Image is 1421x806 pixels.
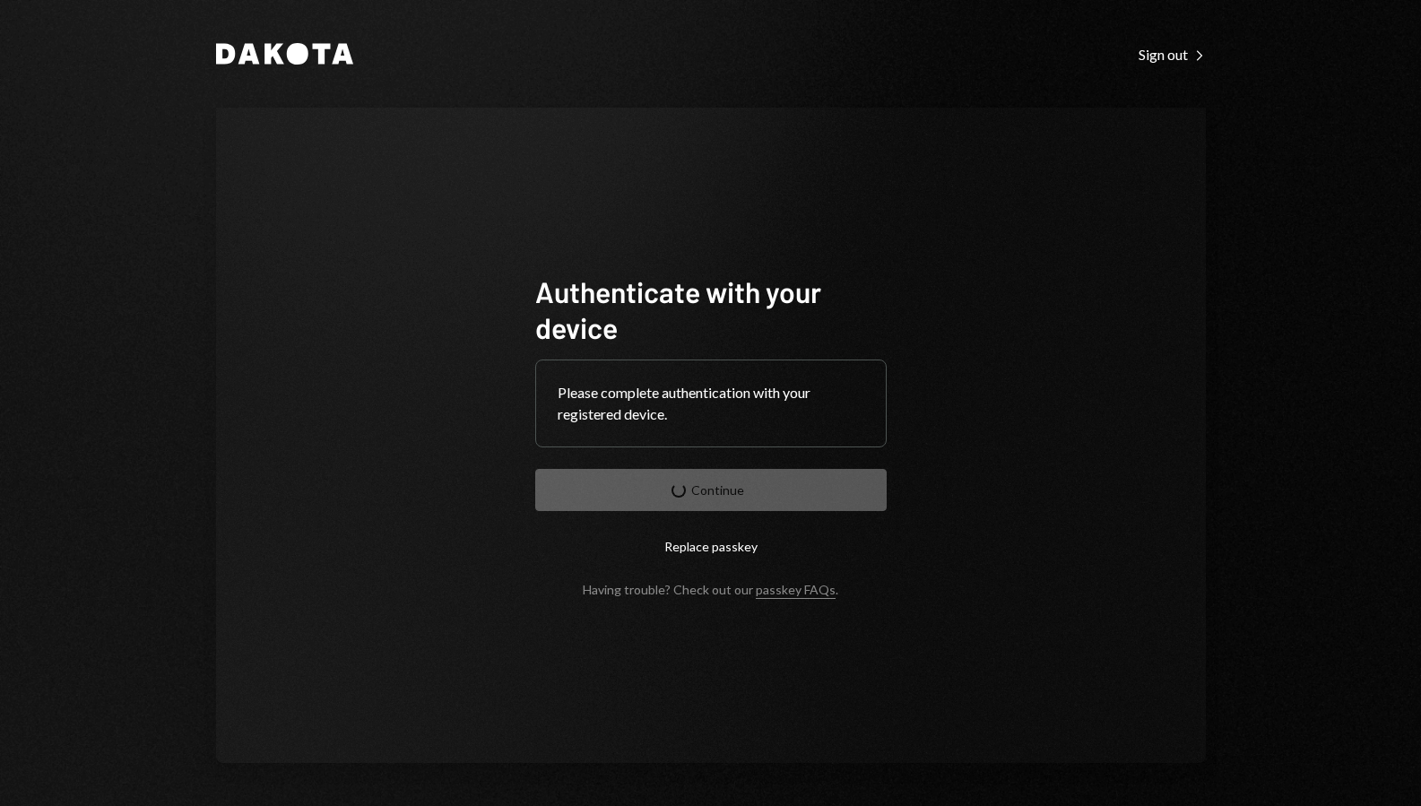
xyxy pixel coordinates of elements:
button: Replace passkey [535,525,887,568]
a: passkey FAQs [756,582,836,599]
h1: Authenticate with your device [535,273,887,345]
div: Having trouble? Check out our . [583,582,838,597]
div: Please complete authentication with your registered device. [558,382,864,425]
div: Sign out [1139,46,1206,64]
a: Sign out [1139,44,1206,64]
